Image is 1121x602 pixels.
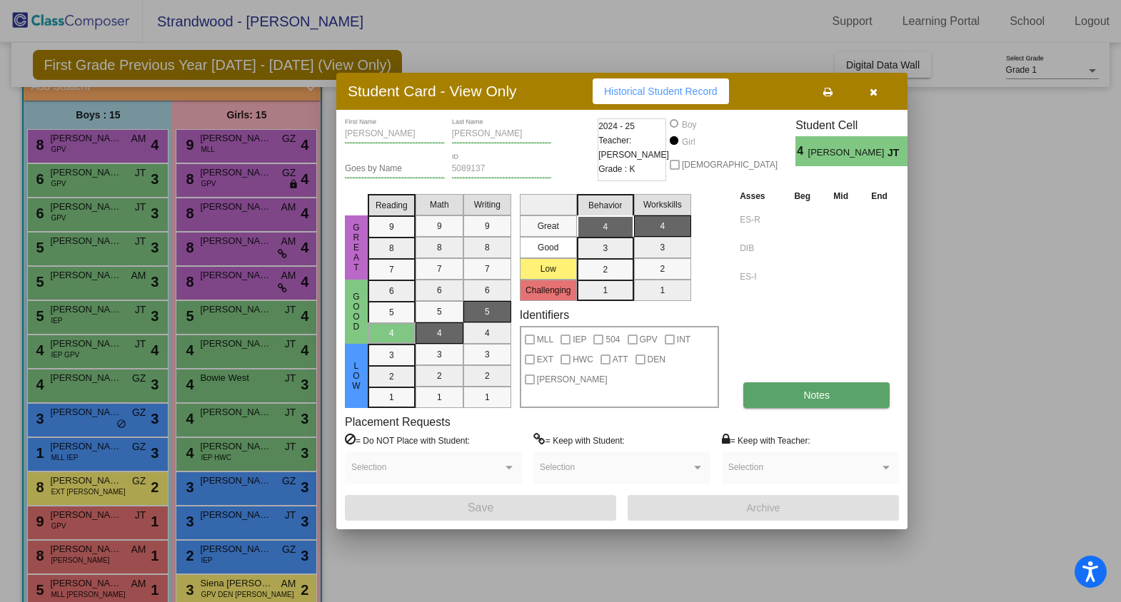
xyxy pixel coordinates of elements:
[533,433,625,447] label: = Keep with Student:
[682,156,778,173] span: [DEMOGRAPHIC_DATA]
[345,164,445,174] input: goes by name
[681,118,697,131] div: Boy
[908,143,920,160] span: 4
[681,136,695,148] div: Girl
[598,119,635,133] span: 2024 - 25
[613,351,628,368] span: ATT
[593,78,729,104] button: Historical Student Record
[822,188,860,204] th: Mid
[537,371,608,388] span: [PERSON_NAME]
[598,162,635,176] span: Grade : K
[795,143,808,160] span: 4
[783,188,822,204] th: Beg
[520,308,569,322] label: Identifiers
[350,292,363,332] span: Good
[605,331,620,348] span: 504
[736,188,783,204] th: Asses
[573,331,586,348] span: IEP
[803,389,830,401] span: Notes
[740,209,779,230] input: assessment
[795,118,920,132] h3: Student Cell
[648,351,665,368] span: DEN
[350,361,363,391] span: Low
[747,502,780,514] span: Archive
[468,501,493,514] span: Save
[628,495,899,521] button: Archive
[573,351,593,368] span: HWC
[808,146,888,160] span: [PERSON_NAME]
[743,382,890,408] button: Notes
[604,86,718,97] span: Historical Student Record
[677,331,690,348] span: INT
[740,238,779,259] input: assessment
[345,495,616,521] button: Save
[598,133,669,162] span: Teacher: [PERSON_NAME]
[640,331,658,348] span: GPV
[350,223,363,272] span: Great
[740,266,779,287] input: assessment
[345,433,470,447] label: = Do NOT Place with Student:
[348,82,517,100] h3: Student Card - View Only
[860,188,899,204] th: End
[537,331,553,348] span: MLL
[888,146,908,160] span: JT
[452,164,552,174] input: Enter ID
[722,433,810,447] label: = Keep with Teacher:
[537,351,553,368] span: EXT
[345,415,451,429] label: Placement Requests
